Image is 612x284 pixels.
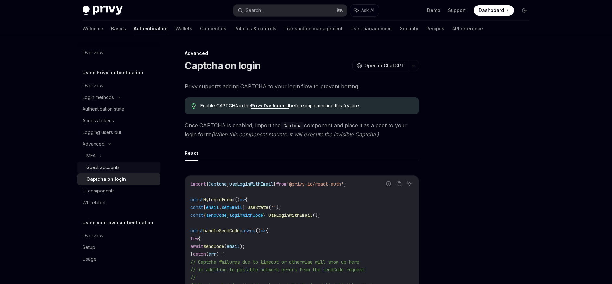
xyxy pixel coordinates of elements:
span: { [198,236,201,241]
span: MyLoginForm [203,197,232,203]
span: = [266,212,268,218]
div: Usage [83,255,96,263]
span: () [255,228,261,234]
em: (When this component mounts, it will execute the invisible Captcha.) [211,131,379,138]
span: Enable CAPTCHA in the before implementing this feature. [200,103,413,109]
span: [ [203,204,206,210]
span: email [206,204,219,210]
span: loginWithCode [229,212,263,218]
button: React [185,145,198,161]
span: = [245,204,248,210]
button: Open in ChatGPT [352,60,408,71]
div: Whitelabel [83,199,105,206]
span: = [232,197,235,203]
span: ( [206,251,209,257]
a: Overview [77,47,160,58]
div: Logging users out [83,129,121,136]
span: handleSendCode [203,228,240,234]
span: { [206,181,209,187]
button: Toggle dark mode [519,5,529,16]
span: const [190,197,203,203]
div: Access tokens [83,117,114,125]
span: sendCode [206,212,227,218]
span: email [227,243,240,249]
a: Authentication [134,21,168,36]
button: Report incorrect code [384,179,393,188]
a: Transaction management [284,21,343,36]
a: Connectors [200,21,226,36]
div: Overview [83,232,103,240]
span: Dashboard [479,7,504,14]
span: const [190,204,203,210]
div: Overview [83,49,103,56]
span: const [190,212,203,218]
span: ); [240,243,245,249]
svg: Tip [191,103,196,109]
span: useState [248,204,268,210]
code: Captcha [281,122,304,129]
span: Privy supports adding CAPTCHA to your login flow to prevent botting. [185,82,419,91]
a: UI components [77,185,160,197]
span: try [190,236,198,241]
span: await [190,243,203,249]
span: , [219,204,222,210]
span: Captcha [209,181,227,187]
span: { [203,212,206,218]
div: UI components [83,187,115,195]
a: Overview [77,80,160,92]
a: Basics [111,21,126,36]
a: Access tokens [77,115,160,127]
span: async [242,228,255,234]
a: Privy Dashboard [251,103,289,109]
h5: Using your own authentication [83,219,153,227]
a: Overview [77,230,160,241]
button: Ask AI [405,179,414,188]
a: Whitelabel [77,197,160,208]
div: Guest accounts [86,164,120,171]
a: Logging users out [77,127,160,138]
a: Wallets [175,21,192,36]
a: Policies & controls [234,21,276,36]
div: Captcha on login [86,175,126,183]
h5: Using Privy authentication [83,69,143,77]
a: User management [351,21,392,36]
span: '' [271,204,276,210]
div: Advanced [185,50,419,56]
a: Recipes [426,21,444,36]
a: Security [400,21,418,36]
span: // in addition to possible network errors from the sendCode request [190,267,364,273]
span: const [190,228,203,234]
span: = [240,228,242,234]
a: Demo [427,7,440,14]
a: Authentication state [77,103,160,115]
a: Dashboard [474,5,514,16]
span: ); [276,204,281,210]
span: import [190,181,206,187]
button: Search...⌘K [233,5,347,16]
span: , [227,212,229,218]
span: // Captcha failures due to timeout or otherwise will show up here [190,259,359,265]
span: { [266,228,268,234]
span: Once CAPTCHA is enabled, import the component and place it as a peer to your login form: [185,121,419,139]
a: Welcome [83,21,103,36]
span: ) { [216,251,224,257]
span: ⌘ K [336,8,343,13]
a: Guest accounts [77,162,160,173]
a: Captcha on login [77,173,160,185]
div: Setup [83,243,95,251]
div: Advanced [83,140,105,148]
img: dark logo [83,6,123,15]
span: ( [224,243,227,249]
div: Search... [246,6,264,14]
a: Setup [77,241,160,253]
span: { [245,197,248,203]
a: Support [448,7,466,14]
span: err [209,251,216,257]
span: setEmail [222,204,242,210]
span: => [261,228,266,234]
span: sendCode [203,243,224,249]
span: (); [312,212,320,218]
span: ] [242,204,245,210]
button: Copy the contents from the code block [395,179,403,188]
span: Open in ChatGPT [364,62,404,69]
